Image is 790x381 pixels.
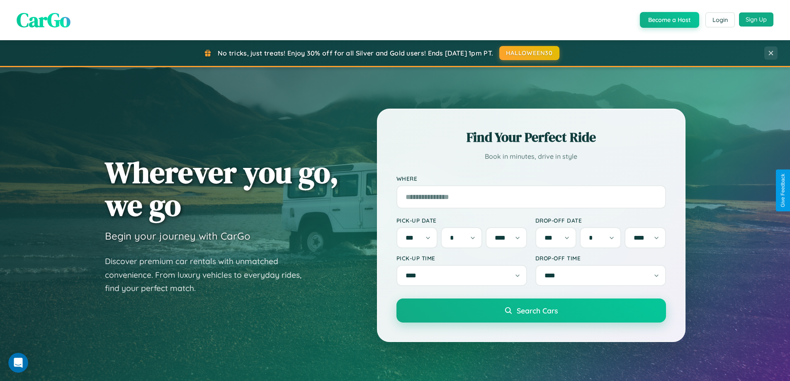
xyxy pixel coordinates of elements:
span: Search Cars [517,306,558,315]
div: Give Feedback [780,174,786,207]
button: Login [705,12,735,27]
label: Drop-off Date [535,217,666,224]
iframe: Intercom live chat [8,353,28,373]
h2: Find Your Perfect Ride [396,128,666,146]
button: HALLOWEEN30 [499,46,559,60]
button: Search Cars [396,298,666,323]
p: Discover premium car rentals with unmatched convenience. From luxury vehicles to everyday rides, ... [105,255,312,295]
span: No tricks, just treats! Enjoy 30% off for all Silver and Gold users! Ends [DATE] 1pm PT. [218,49,493,57]
label: Pick-up Date [396,217,527,224]
h1: Wherever you go, we go [105,156,339,221]
label: Where [396,175,666,182]
p: Book in minutes, drive in style [396,150,666,163]
h3: Begin your journey with CarGo [105,230,250,242]
label: Drop-off Time [535,255,666,262]
label: Pick-up Time [396,255,527,262]
button: Become a Host [640,12,699,28]
button: Sign Up [739,12,773,27]
span: CarGo [17,6,70,34]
